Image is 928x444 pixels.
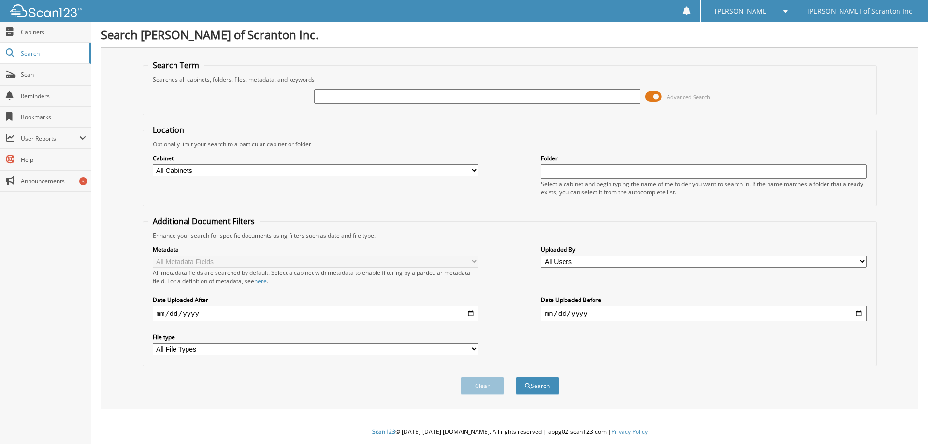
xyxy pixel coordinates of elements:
[254,277,267,285] a: here
[715,8,769,14] span: [PERSON_NAME]
[21,49,85,57] span: Search
[148,125,189,135] legend: Location
[153,296,478,304] label: Date Uploaded After
[21,28,86,36] span: Cabinets
[461,377,504,395] button: Clear
[541,296,867,304] label: Date Uploaded Before
[21,71,86,79] span: Scan
[101,27,918,43] h1: Search [PERSON_NAME] of Scranton Inc.
[880,398,928,444] iframe: Chat Widget
[79,177,87,185] div: 3
[807,8,914,14] span: [PERSON_NAME] of Scranton Inc.
[148,231,872,240] div: Enhance your search for specific documents using filters such as date and file type.
[21,156,86,164] span: Help
[541,180,867,196] div: Select a cabinet and begin typing the name of the folder you want to search in. If the name match...
[153,154,478,162] label: Cabinet
[667,93,710,100] span: Advanced Search
[153,333,478,341] label: File type
[153,269,478,285] div: All metadata fields are searched by default. Select a cabinet with metadata to enable filtering b...
[153,245,478,254] label: Metadata
[10,4,82,17] img: scan123-logo-white.svg
[148,75,872,84] div: Searches all cabinets, folders, files, metadata, and keywords
[21,113,86,121] span: Bookmarks
[21,92,86,100] span: Reminders
[516,377,559,395] button: Search
[148,140,872,148] div: Optionally limit your search to a particular cabinet or folder
[91,420,928,444] div: © [DATE]-[DATE] [DOMAIN_NAME]. All rights reserved | appg02-scan123-com |
[611,428,648,436] a: Privacy Policy
[541,154,867,162] label: Folder
[21,134,79,143] span: User Reports
[153,306,478,321] input: start
[372,428,395,436] span: Scan123
[21,177,86,185] span: Announcements
[148,60,204,71] legend: Search Term
[148,216,260,227] legend: Additional Document Filters
[541,245,867,254] label: Uploaded By
[541,306,867,321] input: end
